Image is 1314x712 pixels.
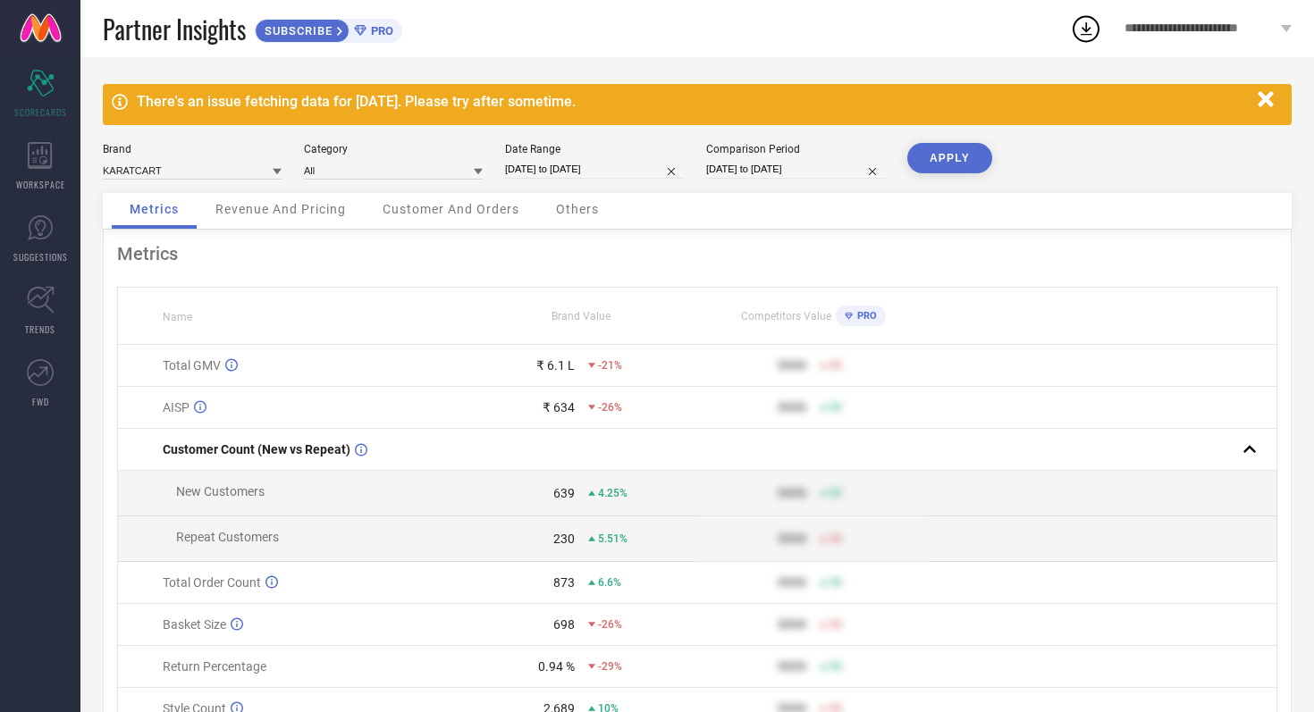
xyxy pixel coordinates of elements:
div: 9999 [778,532,806,546]
span: -29% [598,660,622,673]
span: 50 [830,618,842,631]
span: -21% [598,359,622,372]
span: Total Order Count [163,575,261,590]
div: ₹ 6.1 L [536,358,575,373]
div: Open download list [1070,13,1102,45]
div: 9999 [778,575,806,590]
div: 0.94 % [538,659,575,674]
span: -26% [598,618,622,631]
input: Select comparison period [706,160,885,179]
span: Basket Size [163,617,226,632]
span: -26% [598,401,622,414]
span: Customer Count (New vs Repeat) [163,442,350,457]
div: 639 [553,486,575,500]
div: 9999 [778,617,806,632]
div: Brand [103,143,282,155]
span: SCORECARDS [14,105,67,119]
div: There's an issue fetching data for [DATE]. Please try after sometime. [137,93,1249,110]
div: 9999 [778,659,806,674]
div: 873 [553,575,575,590]
span: 50 [830,660,842,673]
div: Category [304,143,483,155]
span: Metrics [130,202,179,216]
div: Metrics [117,243,1277,264]
span: SUGGESTIONS [13,250,68,264]
span: SUBSCRIBE [256,24,337,38]
span: FWD [32,395,49,408]
div: Comparison Period [706,143,885,155]
div: 9999 [778,400,806,415]
span: AISP [163,400,190,415]
span: Name [163,311,192,323]
span: 50 [830,401,842,414]
button: APPLY [907,143,992,173]
div: 230 [553,532,575,546]
span: TRENDS [25,322,55,336]
input: Select date range [505,160,684,179]
span: 6.6% [598,576,621,589]
span: 50 [830,576,842,589]
span: PRO [853,310,877,322]
span: Partner Insights [103,11,246,47]
span: Customer And Orders [383,202,519,216]
span: PRO [366,24,393,38]
div: 9999 [778,358,806,373]
span: 50 [830,487,842,499]
div: 9999 [778,486,806,500]
span: Revenue And Pricing [215,202,346,216]
span: WORKSPACE [16,178,65,191]
span: Total GMV [163,358,221,373]
span: New Customers [176,484,265,498]
span: 5.51% [598,532,628,545]
div: Date Range [505,143,684,155]
span: 50 [830,359,842,372]
span: 50 [830,532,842,545]
span: Repeat Customers [176,530,279,544]
a: SUBSCRIBEPRO [255,14,402,43]
span: Others [556,202,599,216]
span: Return Percentage [163,659,266,674]
span: Competitors Value [741,310,831,322]
span: Brand Value [552,310,611,322]
span: 4.25% [598,487,628,499]
div: 698 [553,617,575,632]
div: ₹ 634 [543,400,575,415]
